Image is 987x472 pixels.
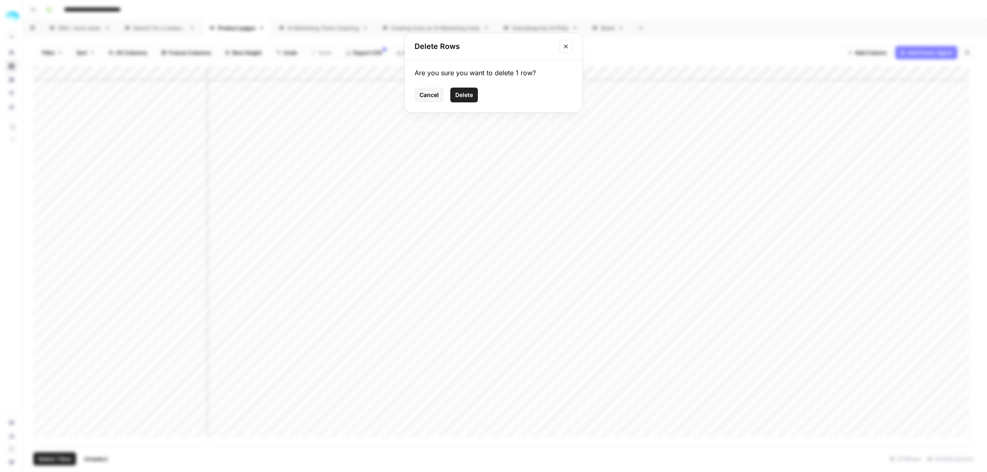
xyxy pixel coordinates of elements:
[450,88,478,102] button: Delete
[415,68,572,78] div: Are you sure you want to delete 1 row?
[419,91,439,99] span: Cancel
[455,91,473,99] span: Delete
[559,40,572,53] button: Close modal
[415,88,444,102] button: Cancel
[415,41,554,52] h2: Delete Rows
